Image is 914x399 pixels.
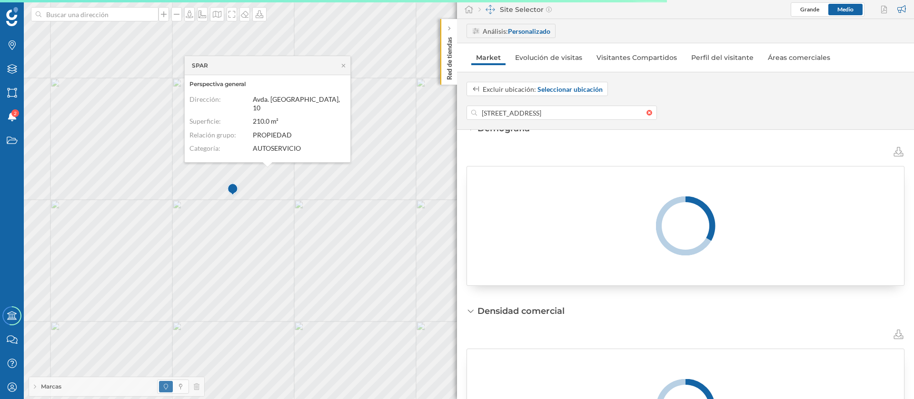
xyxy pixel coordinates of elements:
[189,95,221,103] span: Dirección:
[800,6,819,13] span: Grande
[837,6,854,13] span: Medio
[41,382,61,391] span: Marcas
[227,180,239,199] img: Marker
[253,95,340,112] span: Avda. [GEOGRAPHIC_DATA], 10
[510,50,587,65] a: Evolución de visitas
[445,33,454,80] p: Red de tiendas
[253,131,292,139] span: PROPIEDAD
[477,305,565,317] div: Densidad comercial
[189,117,221,125] span: Superficie:
[253,117,278,125] span: 210.0 m²
[486,5,495,14] img: dashboards-manager.svg
[508,27,550,35] strong: Personalizado
[537,84,603,94] span: Seleccionar ubicación
[471,50,506,65] a: Market
[483,26,550,36] div: Análisis:
[14,108,17,118] span: 2
[189,80,346,88] h6: Perspectiva general
[686,50,758,65] a: Perfil del visitante
[253,144,301,152] span: AUTOSERVICIO
[189,131,236,139] span: Relación grupo:
[483,85,536,93] span: Excluir ubicación:
[189,144,220,152] span: Categoría:
[763,50,835,65] a: Áreas comerciales
[478,5,552,14] div: Site Selector
[6,7,18,26] img: Geoblink Logo
[592,50,682,65] a: Visitantes Compartidos
[19,7,53,15] span: Soporte
[192,61,208,70] span: SPAR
